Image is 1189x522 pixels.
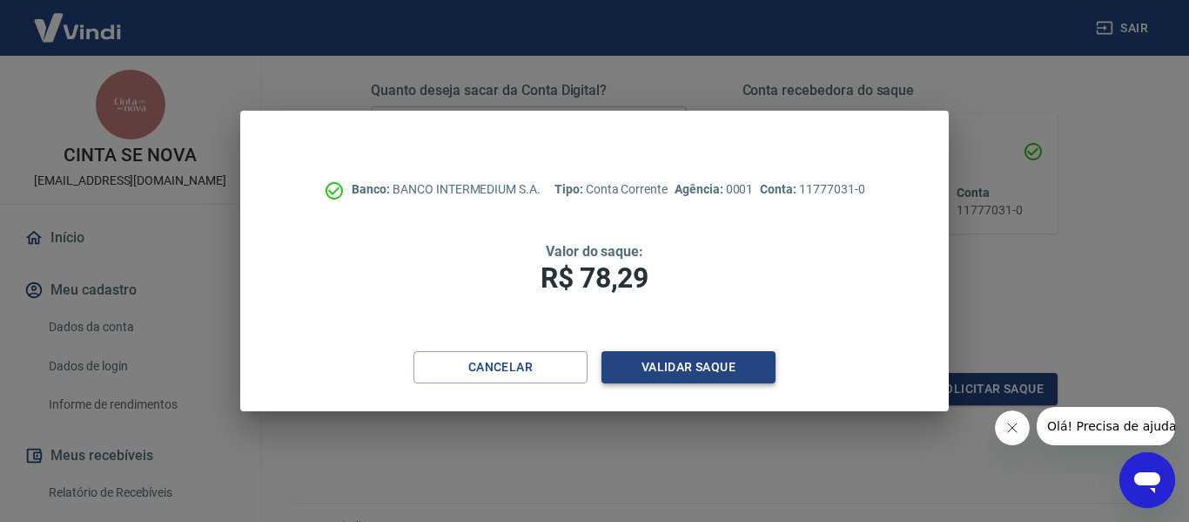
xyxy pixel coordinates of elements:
p: 11777031-0 [760,180,864,199]
iframe: Botão para abrir a janela de mensagens [1119,452,1175,508]
span: Agência: [675,182,726,196]
span: Olá! Precisa de ajuda? [10,12,146,26]
p: BANCO INTERMEDIUM S.A. [352,180,541,199]
p: Conta Corrente [554,180,668,199]
p: 0001 [675,180,753,199]
button: Validar saque [601,351,776,383]
span: Valor do saque: [546,243,643,260]
iframe: Fechar mensagem [995,410,1030,445]
button: Cancelar [413,351,588,383]
iframe: Mensagem da empresa [1037,407,1175,445]
span: Tipo: [554,182,586,196]
span: R$ 78,29 [541,261,648,295]
span: Conta: [760,182,799,196]
span: Banco: [352,182,393,196]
